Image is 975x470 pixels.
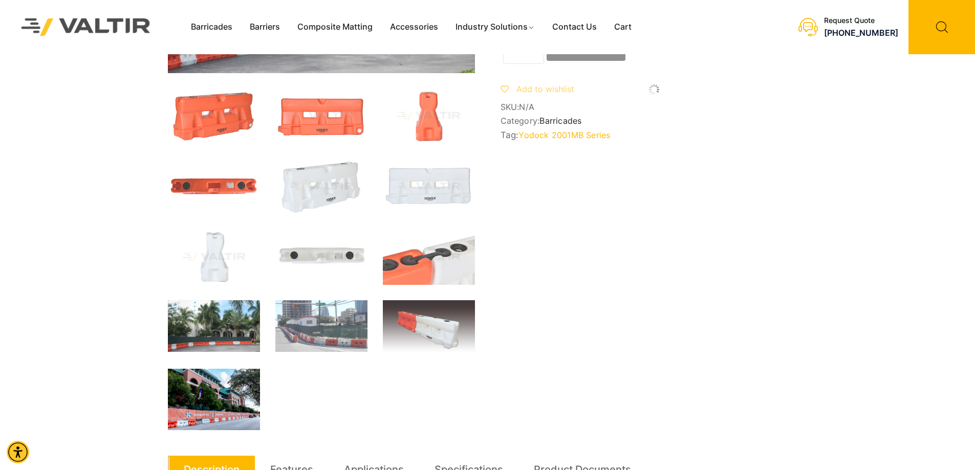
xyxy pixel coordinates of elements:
[447,19,544,35] a: Industry Solutions
[275,159,367,214] img: A white plastic barrier with a textured surface, designed for traffic control or safety purposes.
[168,230,260,285] img: A white plastic container with a unique shape, likely used for storage or dispensing liquids.
[275,300,367,352] img: Construction site with traffic barriers, green fencing, and a street sign for Nueces St. in an ur...
[605,19,640,35] a: Cart
[381,19,447,35] a: Accessories
[7,441,29,463] div: Accessibility Menu
[168,159,260,214] img: An orange plastic dock float with two circular openings and a rectangular label on top.
[275,230,367,285] img: A white plastic tank with two black caps and a label on the side, viewed from above.
[383,88,475,144] img: An orange traffic cone with a wide base and a tapered top, designed for road safety and traffic m...
[501,130,808,140] span: Tag:
[241,19,289,35] a: Barriers
[824,16,898,25] div: Request Quote
[289,19,381,35] a: Composite Matting
[168,369,260,430] img: A view of Minute Maid Park with a barrier displaying "Houston Astros" and a Texas flag, surrounde...
[518,130,610,140] a: Yodock 2001MB Series
[168,88,260,144] img: 2001MB_Org_3Q.jpg
[519,102,534,112] span: N/A
[383,300,475,353] img: A segmented traffic barrier in orange and white, designed for road safety and construction zones.
[275,88,367,144] img: An orange traffic barrier with two rectangular openings and a logo, designed for road safety and ...
[8,5,164,49] img: Valtir Rentals
[182,19,241,35] a: Barricades
[383,159,475,214] img: A white plastic barrier with two rectangular openings, featuring the brand name "Yodock" and a logo.
[501,102,808,112] span: SKU:
[539,116,581,126] a: Barricades
[501,116,808,126] span: Category:
[544,19,605,35] a: Contact Us
[824,28,898,38] a: call (888) 496-3625
[168,300,260,352] img: A construction area with orange and white barriers, surrounded by palm trees and a building in th...
[383,230,475,285] img: Close-up of two connected plastic containers, one orange and one white, featuring black caps and ...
